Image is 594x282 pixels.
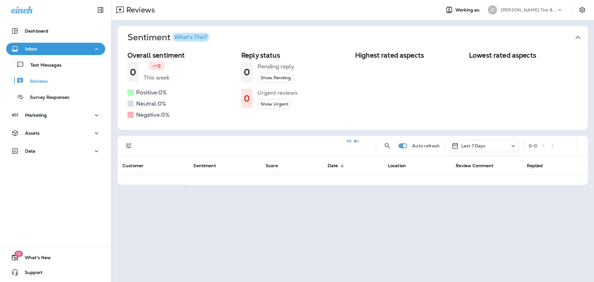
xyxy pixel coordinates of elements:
[24,95,69,101] p: Survey Responses
[19,255,51,262] span: What's New
[6,251,105,264] button: 19What's New
[25,149,36,154] p: Data
[92,4,109,16] button: Collapse Sidebar
[6,109,105,121] button: Marketing
[24,63,62,68] p: Text Messages
[25,113,47,118] p: Marketing
[25,131,40,136] p: Assets
[24,79,48,85] p: Reviews
[25,46,37,51] p: Inbox
[19,270,42,277] span: Support
[6,43,105,55] button: Inbox
[14,251,23,257] span: 19
[25,28,48,33] p: Dashboard
[6,266,105,279] button: Support
[6,25,105,37] button: Dashboard
[6,58,105,71] button: Text Messages
[6,145,105,157] button: Data
[6,74,105,87] button: Reviews
[6,127,105,139] button: Assets
[6,90,105,103] button: Survey Responses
